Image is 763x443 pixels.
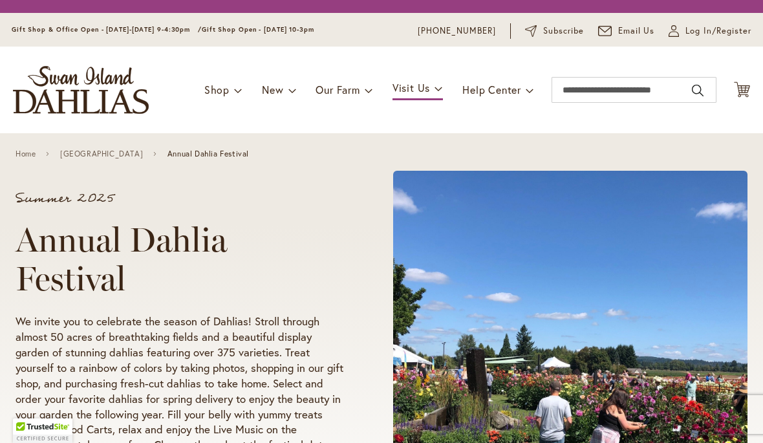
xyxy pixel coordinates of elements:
[202,25,314,34] span: Gift Shop Open - [DATE] 10-3pm
[392,81,430,94] span: Visit Us
[316,83,360,96] span: Our Farm
[16,221,344,298] h1: Annual Dahlia Festival
[262,83,283,96] span: New
[16,149,36,158] a: Home
[13,66,149,114] a: store logo
[618,25,655,38] span: Email Us
[16,192,344,205] p: Summer 2025
[525,25,584,38] a: Subscribe
[204,83,230,96] span: Shop
[167,149,249,158] span: Annual Dahlia Festival
[685,25,751,38] span: Log In/Register
[692,80,704,101] button: Search
[12,25,202,34] span: Gift Shop & Office Open - [DATE]-[DATE] 9-4:30pm /
[418,25,496,38] a: [PHONE_NUMBER]
[543,25,584,38] span: Subscribe
[462,83,521,96] span: Help Center
[598,25,655,38] a: Email Us
[669,25,751,38] a: Log In/Register
[60,149,143,158] a: [GEOGRAPHIC_DATA]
